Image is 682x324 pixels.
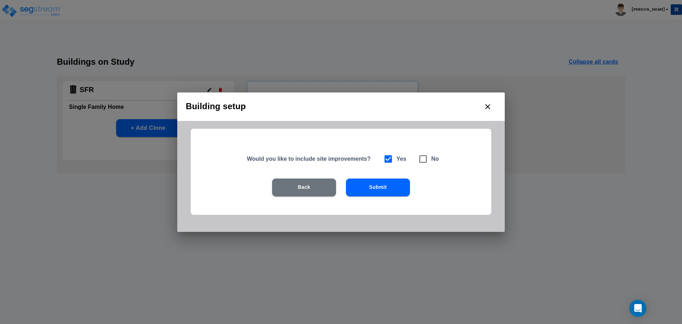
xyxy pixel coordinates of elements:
button: close [479,98,496,115]
h6: No [431,154,439,164]
h5: Would you like to include site improvements? [247,155,374,163]
button: Back [272,179,336,196]
h2: Building setup [177,92,505,121]
div: Open Intercom Messenger [629,300,646,317]
button: Submit [346,179,410,196]
h6: Yes [396,154,406,164]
